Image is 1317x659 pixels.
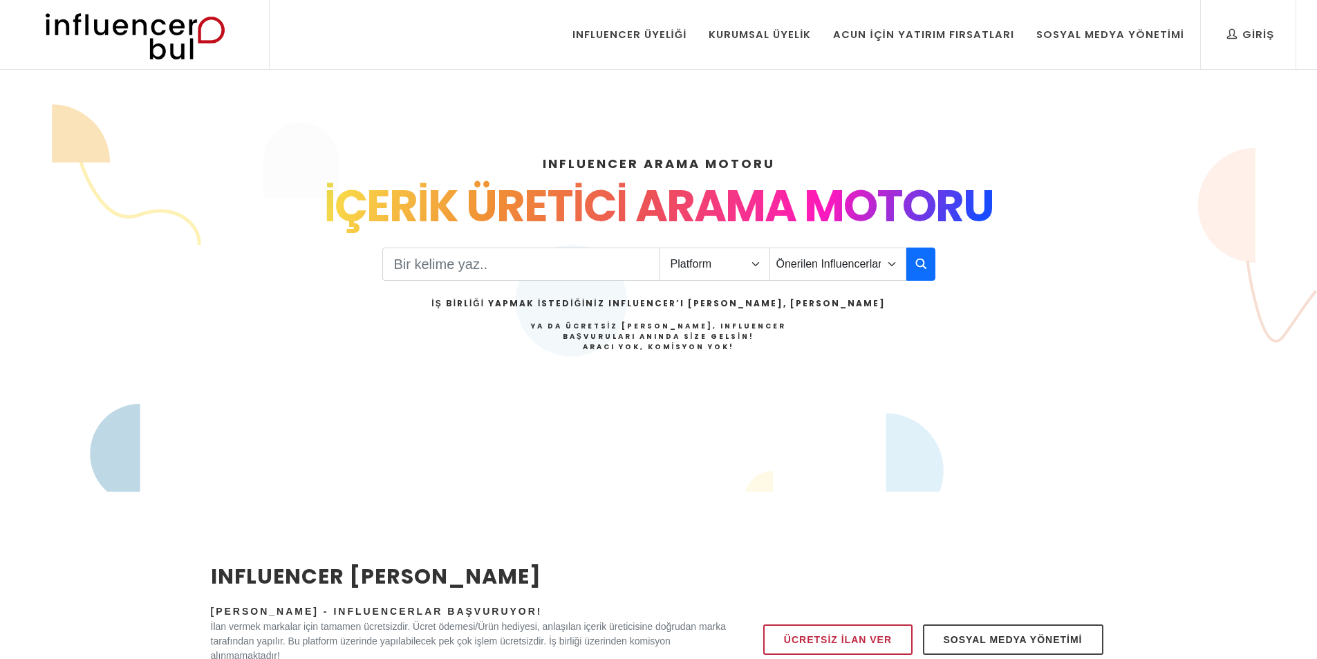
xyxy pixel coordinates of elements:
[784,631,892,648] span: Ücretsiz İlan Ver
[211,561,727,592] h2: INFLUENCER [PERSON_NAME]
[1036,27,1184,42] div: Sosyal Medya Yönetimi
[211,173,1107,239] div: İÇERİK ÜRETİCİ ARAMA MOTORU
[211,606,543,617] span: [PERSON_NAME] - Influencerlar Başvuruyor!
[763,624,913,655] a: Ücretsiz İlan Ver
[944,631,1083,648] span: Sosyal Medya Yönetimi
[382,248,660,281] input: Search
[211,154,1107,173] h4: INFLUENCER ARAMA MOTORU
[709,27,811,42] div: Kurumsal Üyelik
[583,342,735,352] strong: Aracı Yok, Komisyon Yok!
[923,624,1103,655] a: Sosyal Medya Yönetimi
[431,297,885,310] h2: İş Birliği Yapmak İstediğiniz Influencer’ı [PERSON_NAME], [PERSON_NAME]
[833,27,1014,42] div: Acun İçin Yatırım Fırsatları
[431,321,885,352] h4: Ya da Ücretsiz [PERSON_NAME], Influencer Başvuruları Anında Size Gelsin!
[1227,27,1274,42] div: Giriş
[572,27,687,42] div: Influencer Üyeliği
